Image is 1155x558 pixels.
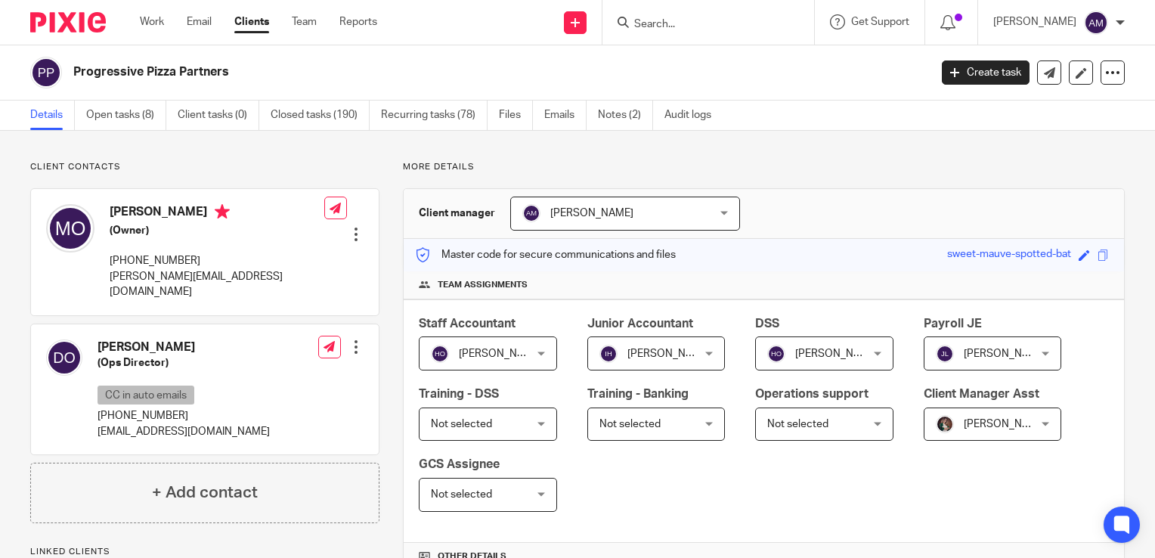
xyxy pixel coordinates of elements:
span: Not selected [599,419,661,429]
a: Recurring tasks (78) [381,101,488,130]
h4: + Add contact [152,481,258,504]
a: Files [499,101,533,130]
span: Client Manager Asst [924,388,1039,400]
span: Not selected [431,419,492,429]
p: [PHONE_NUMBER] [110,253,324,268]
span: [PERSON_NAME] [627,349,711,359]
span: Team assignments [438,279,528,291]
p: Master code for secure communications and files [415,247,676,262]
a: Audit logs [664,101,723,130]
p: [PERSON_NAME][EMAIL_ADDRESS][DOMAIN_NAME] [110,269,324,300]
a: Email [187,14,212,29]
span: [PERSON_NAME] [964,419,1047,429]
p: CC in auto emails [98,386,194,405]
img: svg%3E [1084,11,1108,35]
h4: [PERSON_NAME] [98,339,270,355]
p: More details [403,161,1125,173]
span: Training - DSS [419,388,499,400]
img: svg%3E [936,345,954,363]
span: Training - Banking [587,388,689,400]
a: Reports [339,14,377,29]
a: Open tasks (8) [86,101,166,130]
span: Payroll JE [924,318,982,330]
h5: (Ops Director) [98,355,270,370]
span: GCS Assignee [419,458,500,470]
img: svg%3E [599,345,618,363]
h4: [PERSON_NAME] [110,204,324,223]
img: svg%3E [431,345,449,363]
i: Primary [215,204,230,219]
span: Junior Accountant [587,318,693,330]
span: [PERSON_NAME] [795,349,878,359]
img: Pixie [30,12,106,33]
h2: Progressive Pizza Partners [73,64,750,80]
a: Clients [234,14,269,29]
a: Emails [544,101,587,130]
a: Closed tasks (190) [271,101,370,130]
p: Client contacts [30,161,379,173]
a: Details [30,101,75,130]
input: Search [633,18,769,32]
span: Get Support [851,17,909,27]
img: svg%3E [522,204,540,222]
a: Work [140,14,164,29]
span: [PERSON_NAME] [550,208,633,219]
img: svg%3E [46,204,94,253]
a: Create task [942,60,1030,85]
a: Team [292,14,317,29]
span: Not selected [431,489,492,500]
span: Not selected [767,419,828,429]
span: Staff Accountant [419,318,516,330]
img: svg%3E [30,57,62,88]
h3: Client manager [419,206,495,221]
h5: (Owner) [110,223,324,238]
a: Client tasks (0) [178,101,259,130]
p: [PERSON_NAME] [993,14,1076,29]
p: [EMAIL_ADDRESS][DOMAIN_NAME] [98,424,270,439]
span: DSS [755,318,779,330]
p: Linked clients [30,546,379,558]
img: svg%3E [46,339,82,376]
span: Operations support [755,388,869,400]
a: Notes (2) [598,101,653,130]
span: [PERSON_NAME] [459,349,542,359]
p: [PHONE_NUMBER] [98,408,270,423]
img: Profile%20picture%20JUS.JPG [936,415,954,433]
div: sweet-mauve-spotted-bat [947,246,1071,264]
span: [PERSON_NAME] [964,349,1047,359]
img: svg%3E [767,345,785,363]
